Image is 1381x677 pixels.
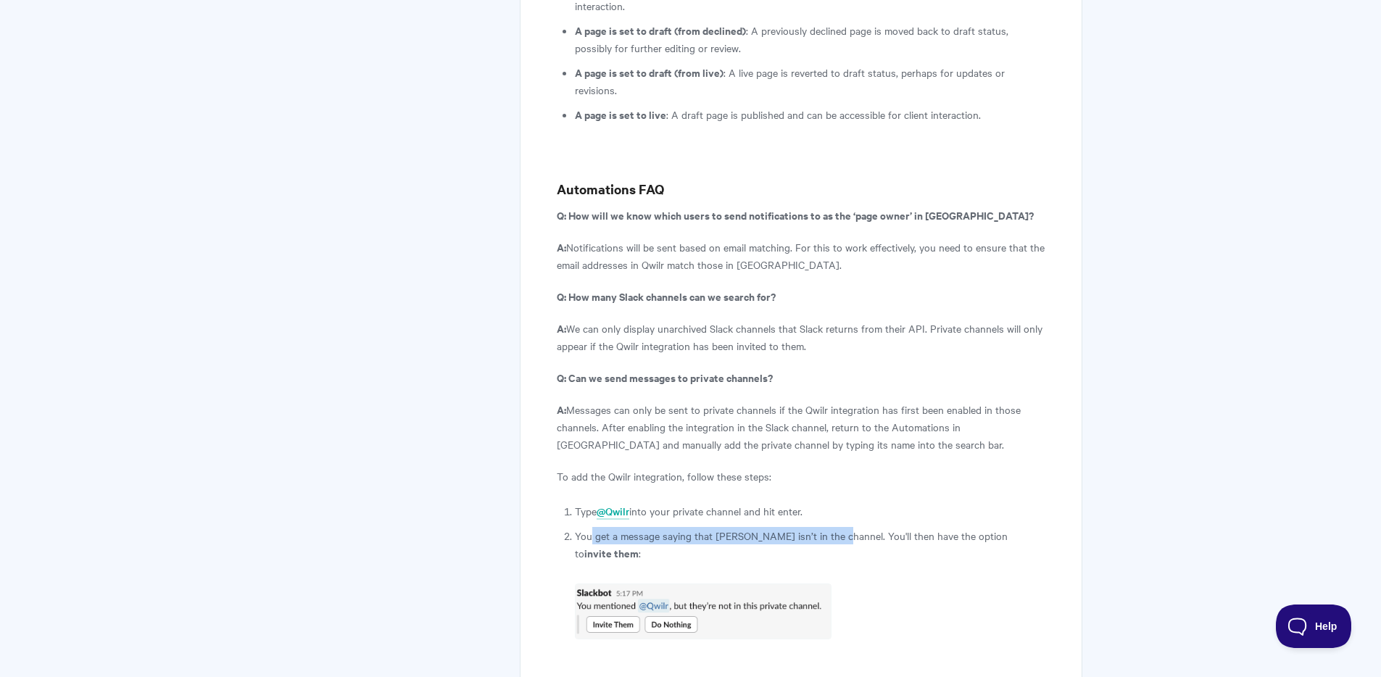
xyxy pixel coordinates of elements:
[575,527,1045,562] p: You get a message saying that [PERSON_NAME] isn’t in the channel. You'll then have the option to :
[557,207,1034,223] strong: Q: How will we know which users to send notifications to as the ‘page owner’ in [GEOGRAPHIC_DATA]?
[584,545,639,560] b: invite them
[575,64,1045,99] li: : A live page is reverted to draft status, perhaps for updates or revisions.
[557,468,1045,485] p: To add the Qwilr integration, follow these steps:
[575,107,666,122] strong: A page is set to live
[1276,605,1352,648] iframe: Toggle Customer Support
[557,402,566,417] strong: A:
[575,583,831,639] img: file-OlyVTiXbNO.png
[575,22,1045,57] li: : A previously declined page is moved back to draft status, possibly for further editing or review.
[597,504,629,520] a: @Qwilr
[557,401,1045,453] p: Messages can only be sent to private channels if the Qwilr integration has first been enabled in ...
[575,502,1045,520] li: Type into your private channel and hit enter.
[557,320,1045,354] p: We can only display unarchived Slack channels that Slack returns from their API. Private channels...
[557,370,773,385] strong: Q: Can we send messages to private channels?
[557,238,1045,273] p: Notifications will be sent based on email matching. For this to work effectively, you need to ens...
[557,239,566,254] strong: A:
[575,65,723,80] strong: A page is set to draft (from live)
[575,106,1045,123] li: : A draft page is published and can be accessible for client interaction.
[575,22,746,38] strong: A page is set to draft (from declined)
[557,288,776,304] strong: Q: How many Slack channels can we search for?
[557,179,1045,199] h3: Automations FAQ
[557,320,566,336] strong: A:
